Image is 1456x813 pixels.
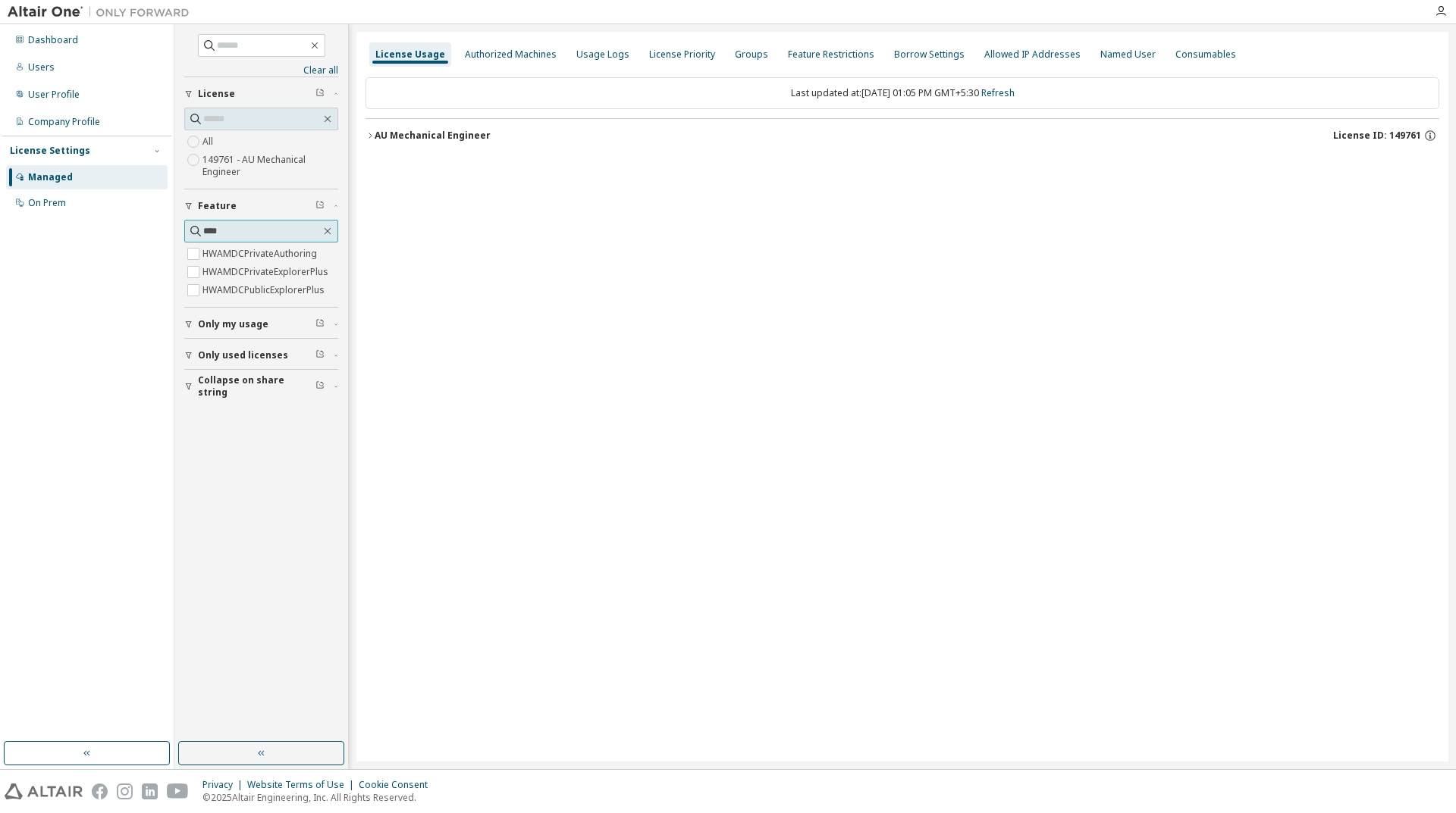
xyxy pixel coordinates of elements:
[375,48,445,61] div: License Usage
[202,281,328,299] label: HWAMDCPublicExplorerPlus
[1100,48,1156,61] div: Named User
[315,349,325,361] span: Clear filter
[198,88,235,100] span: License
[8,5,197,20] img: Altair One
[202,779,247,791] div: Privacy
[1333,130,1421,142] span: License ID: 149761
[366,77,1439,109] div: Last updated at: [DATE] 01:05 PM GMT+5:30
[202,263,331,281] label: HWAMDCPrivateExplorerPlus
[315,318,325,330] span: Clear filter
[315,88,325,100] span: Clear filter
[28,34,78,46] div: Dashboard
[184,370,338,403] button: Collapse on share string
[198,374,315,399] span: Collapse on share string
[184,77,338,111] button: License
[315,380,325,392] span: Clear filter
[5,783,83,799] img: altair_logo.svg
[202,245,320,263] label: HWAMDCPrivateAuthoring
[984,48,1081,61] div: Allowed IP Addresses
[198,349,288,361] span: Only used licenses
[366,119,1439,152] button: AU Mechanical EngineerLicense ID: 149761
[375,130,491,142] div: AU Mechanical Engineer
[981,86,1015,99] a: Refresh
[28,171,73,183] div: Managed
[10,145,90,157] div: License Settings
[28,89,80,101] div: User Profile
[198,200,237,212] span: Feature
[1175,48,1236,61] div: Consumables
[28,61,55,73] div: Users
[576,48,629,61] div: Usage Logs
[649,48,715,61] div: License Priority
[202,133,216,151] label: All
[184,64,338,77] a: Clear all
[28,197,66,209] div: On Prem
[247,779,359,791] div: Website Terms of Use
[117,783,133,799] img: instagram.svg
[735,48,768,61] div: Groups
[465,48,557,61] div: Authorized Machines
[198,318,268,330] span: Only my usage
[202,151,338,181] label: 149761 - AU Mechanical Engineer
[359,779,437,791] div: Cookie Consent
[894,48,965,61] div: Borrow Settings
[788,48,874,61] div: Feature Restrictions
[28,116,100,128] div: Company Profile
[142,783,158,799] img: linkedin.svg
[184,308,338,341] button: Only my usage
[315,200,325,212] span: Clear filter
[202,791,437,804] p: © 2025 Altair Engineering, Inc. All Rights Reserved.
[167,783,189,799] img: youtube.svg
[184,339,338,372] button: Only used licenses
[92,783,108,799] img: facebook.svg
[184,189,338,223] button: Feature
